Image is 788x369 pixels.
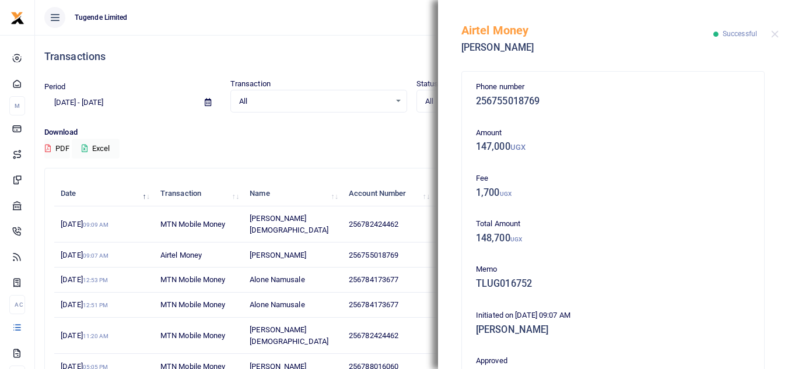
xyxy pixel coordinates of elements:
small: UGX [510,143,526,152]
span: [PERSON_NAME][DEMOGRAPHIC_DATA] [250,214,328,234]
span: [PERSON_NAME] [250,251,306,259]
button: PDF [44,139,70,159]
small: UGX [500,191,512,197]
span: Tugende Limited [70,12,132,23]
h5: 147,000 [476,141,750,153]
label: Period [44,81,66,93]
span: MTN Mobile Money [160,220,226,229]
span: Successful [723,30,757,38]
span: All [239,96,390,107]
span: MTN Mobile Money [160,275,226,284]
span: MTN Mobile Money [160,300,226,309]
span: 256755018769 [349,251,398,259]
p: Fee [476,173,750,185]
small: 09:09 AM [83,222,109,228]
h5: 148,700 [476,233,750,244]
span: Alone Namusale [250,300,304,309]
h4: Transactions [44,50,779,63]
p: Memo [476,263,750,276]
th: Name: activate to sort column ascending [243,181,342,206]
small: UGX [510,236,522,243]
span: Alone Namusale [250,275,304,284]
p: Download [44,126,779,139]
button: Close [771,30,779,38]
h5: TLUG016752 [476,278,750,290]
a: logo-small logo-large logo-large [10,13,24,22]
span: [DATE] [61,275,108,284]
span: 256782424462 [349,331,398,340]
span: [PERSON_NAME][DEMOGRAPHIC_DATA] [250,325,328,346]
li: Ac [9,295,25,314]
h5: [PERSON_NAME] [461,42,713,54]
p: Total Amount [476,218,750,230]
button: Excel [72,139,120,159]
th: Date: activate to sort column descending [54,181,154,206]
small: 09:07 AM [83,252,109,259]
small: 12:51 PM [83,302,108,308]
p: Approved [476,355,750,367]
th: Memo: activate to sort column ascending [434,181,499,206]
h5: Airtel Money [461,23,713,37]
small: 12:53 PM [83,277,108,283]
span: 256784173677 [349,275,398,284]
span: [DATE] [61,220,108,229]
small: 11:20 AM [83,333,109,339]
label: Status [416,78,439,90]
p: Amount [476,127,750,139]
p: Initiated on [DATE] 09:07 AM [476,310,750,322]
span: [DATE] [61,331,108,340]
span: Airtel Money [160,251,202,259]
h5: 1,700 [476,187,750,199]
span: MTN Mobile Money [160,331,226,340]
input: select period [44,93,195,113]
h5: [PERSON_NAME] [476,324,750,336]
p: Phone number [476,81,750,93]
th: Transaction: activate to sort column ascending [154,181,243,206]
span: 256784173677 [349,300,398,309]
span: All [425,96,576,107]
span: [DATE] [61,300,108,309]
span: 256782424462 [349,220,398,229]
label: Transaction [230,78,271,90]
span: [DATE] [61,251,108,259]
img: logo-small [10,11,24,25]
li: M [9,96,25,115]
h5: 256755018769 [476,96,750,107]
th: Account Number: activate to sort column ascending [342,181,434,206]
